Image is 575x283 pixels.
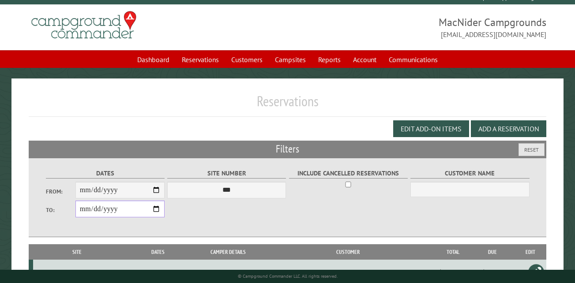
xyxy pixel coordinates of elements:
[261,244,436,260] th: Customer
[519,143,545,156] button: Reset
[410,168,529,179] label: Customer Name
[470,244,514,260] th: Due
[29,93,546,117] h1: Reservations
[29,8,139,42] img: Campground Commander
[122,268,194,276] div: [DATE] - [DATE]
[238,273,338,279] small: © Campground Commander LLC. All rights reserved.
[46,206,75,214] label: To:
[313,51,346,68] a: Reports
[195,244,260,260] th: Camper Details
[348,51,382,68] a: Account
[270,51,311,68] a: Campsites
[132,51,175,68] a: Dashboard
[29,141,546,157] h2: Filters
[33,244,121,260] th: Site
[288,15,546,40] span: MacNider Campgrounds [EMAIL_ADDRESS][DOMAIN_NAME]
[177,51,224,68] a: Reservations
[393,120,469,137] button: Edit Add-on Items
[167,168,286,179] label: Site Number
[37,268,120,276] div: A4
[289,168,408,179] label: Include Cancelled Reservations
[46,168,165,179] label: Dates
[514,244,546,260] th: Edit
[383,51,443,68] a: Communications
[471,120,546,137] button: Add a Reservation
[226,51,268,68] a: Customers
[121,244,195,260] th: Dates
[435,244,470,260] th: Total
[46,187,75,196] label: From:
